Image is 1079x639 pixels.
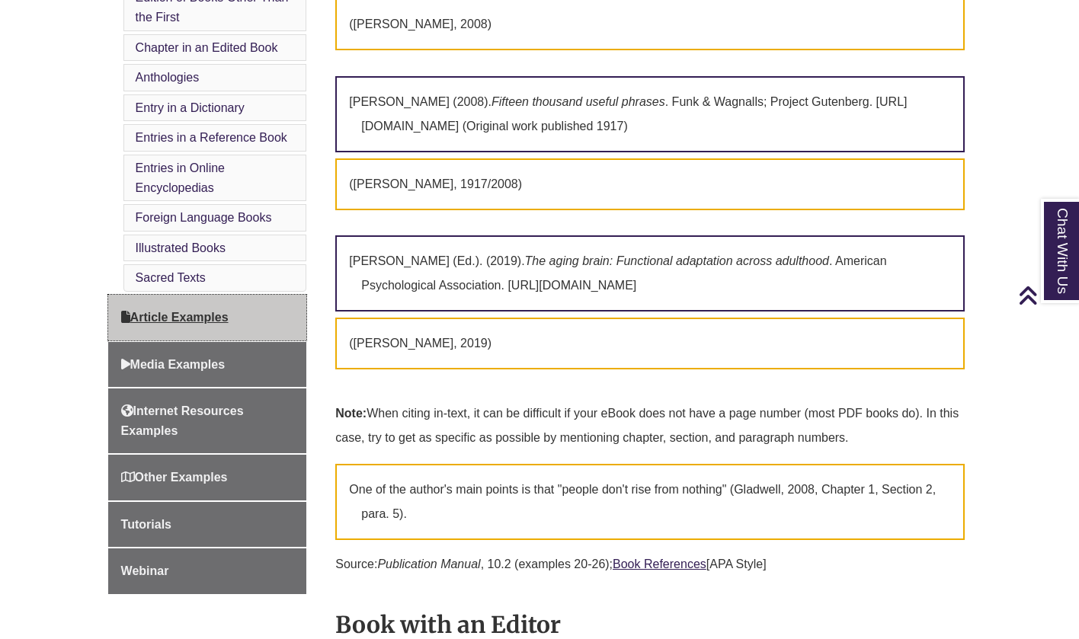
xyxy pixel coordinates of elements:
a: Entries in Online Encyclopedias [136,161,225,194]
a: Entries in a Reference Book [136,131,287,144]
a: Foreign Language Books [136,211,272,224]
strong: Note: [335,407,367,420]
em: Publication Manual [377,558,480,570]
a: Media Examples [108,342,307,388]
p: Source: , 10.2 (examples 20-26); [APA Style] [335,546,965,583]
a: Back to Top [1018,285,1075,305]
a: Tutorials [108,502,307,548]
a: Webinar [108,548,307,594]
span: Webinar [121,564,169,577]
p: ([PERSON_NAME], 2019) [335,318,965,369]
a: Sacred Texts [136,271,206,284]
a: Internet Resources Examples [108,388,307,453]
p: One of the author's main points is that "people don't rise from nothing" (Gladwell, 2008, Chapter... [335,464,965,540]
span: Article Examples [121,311,229,324]
a: Book References [613,558,706,570]
a: Other Examples [108,455,307,500]
span: Tutorials [121,518,171,531]
em: The aging brain: Functional adaptation across adulthood [525,254,829,267]
span: Media Examples [121,358,226,371]
a: Anthologies [136,71,200,84]
em: Fifteen thousand useful phrases [491,95,665,108]
a: Illustrated Books [136,241,226,254]
p: [PERSON_NAME] (Ed.). (2019). . American Psychological Association. [URL][DOMAIN_NAME] [335,235,965,312]
span: Other Examples [121,471,228,484]
a: Chapter in an Edited Book [136,41,278,54]
p: ([PERSON_NAME], 1917/2008) [335,158,965,210]
a: Article Examples [108,295,307,340]
span: Internet Resources Examples [121,404,244,437]
p: When citing in-text, it can be difficult if your eBook does not have a page number (most PDF book... [335,395,965,456]
p: [PERSON_NAME] (2008). . Funk & Wagnalls; Project Gutenberg. [URL][DOMAIN_NAME] (Original work pub... [335,76,965,152]
a: Entry in a Dictionary [136,101,245,114]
